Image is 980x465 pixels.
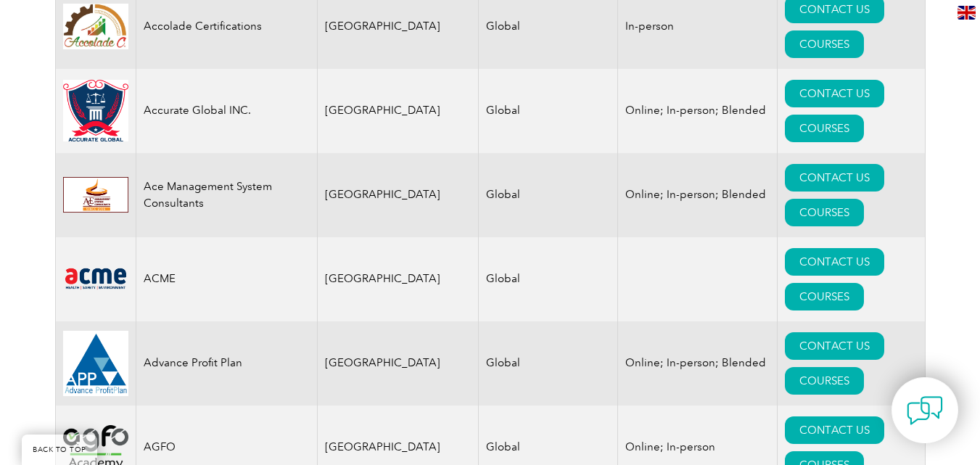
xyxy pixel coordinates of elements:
a: COURSES [785,367,864,395]
td: Accurate Global INC. [136,69,317,153]
td: Online; In-person; Blended [618,321,778,406]
td: [GEOGRAPHIC_DATA] [317,153,479,237]
td: Global [479,153,618,237]
img: a034a1f6-3919-f011-998a-0022489685a1-logo.png [63,80,128,142]
td: Online; In-person; Blended [618,153,778,237]
td: [GEOGRAPHIC_DATA] [317,69,479,153]
td: Online; In-person; Blended [618,69,778,153]
a: CONTACT US [785,248,884,276]
img: cd2924ac-d9bc-ea11-a814-000d3a79823d-logo.jpg [63,331,128,396]
td: Global [479,69,618,153]
a: BACK TO TOP [22,435,97,465]
td: Ace Management System Consultants [136,153,317,237]
a: CONTACT US [785,332,884,360]
img: 0f03f964-e57c-ec11-8d20-002248158ec2-logo.png [63,266,128,292]
a: COURSES [785,199,864,226]
a: COURSES [785,30,864,58]
td: Global [479,237,618,321]
a: COURSES [785,283,864,310]
td: Global [479,321,618,406]
td: ACME [136,237,317,321]
td: Advance Profit Plan [136,321,317,406]
img: en [958,6,976,20]
img: 306afd3c-0a77-ee11-8179-000d3ae1ac14-logo.jpg [63,177,128,213]
a: CONTACT US [785,80,884,107]
img: contact-chat.png [907,392,943,429]
a: CONTACT US [785,416,884,444]
td: [GEOGRAPHIC_DATA] [317,237,479,321]
a: COURSES [785,115,864,142]
td: [GEOGRAPHIC_DATA] [317,321,479,406]
a: CONTACT US [785,164,884,192]
img: 1a94dd1a-69dd-eb11-bacb-002248159486-logo.jpg [63,4,128,49]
